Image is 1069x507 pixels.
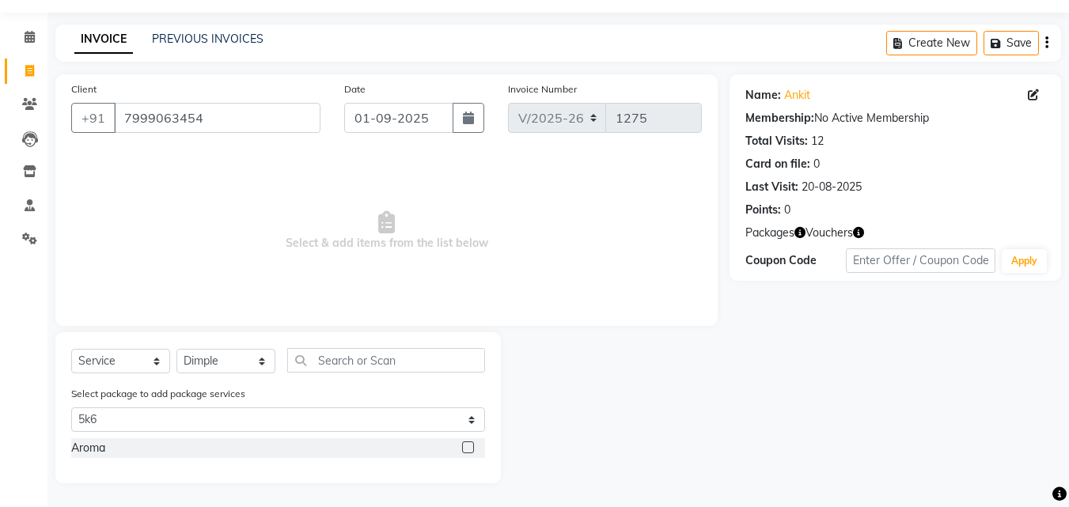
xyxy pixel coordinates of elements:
[344,82,366,96] label: Date
[745,110,814,127] div: Membership:
[802,179,862,195] div: 20-08-2025
[71,387,245,401] label: Select package to add package services
[745,133,808,149] div: Total Visits:
[745,87,781,104] div: Name:
[508,82,577,96] label: Invoice Number
[745,202,781,218] div: Points:
[886,31,977,55] button: Create New
[984,31,1039,55] button: Save
[71,440,105,456] div: Aroma
[813,156,820,172] div: 0
[1002,249,1047,273] button: Apply
[745,110,1045,127] div: No Active Membership
[74,25,133,54] a: INVOICE
[745,179,798,195] div: Last Visit:
[745,252,845,269] div: Coupon Code
[745,156,810,172] div: Card on file:
[745,225,794,241] span: Packages
[71,103,116,133] button: +91
[806,225,853,241] span: Vouchers
[152,32,263,46] a: PREVIOUS INVOICES
[71,152,702,310] span: Select & add items from the list below
[71,82,97,96] label: Client
[846,248,995,273] input: Enter Offer / Coupon Code
[287,348,485,373] input: Search or Scan
[784,87,810,104] a: Ankit
[114,103,320,133] input: Search by Name/Mobile/Email/Code
[811,133,824,149] div: 12
[784,202,790,218] div: 0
